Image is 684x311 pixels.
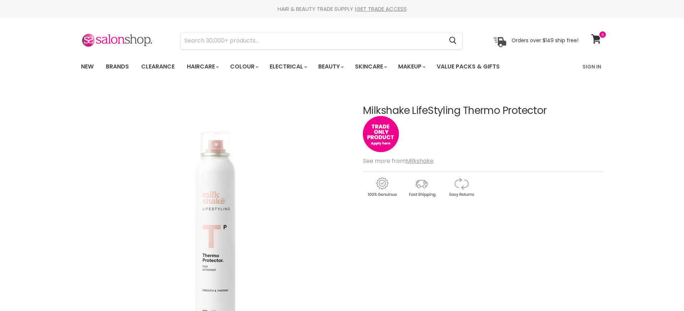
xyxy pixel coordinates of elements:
a: Brands [100,59,134,74]
button: Search [443,32,462,49]
a: Clearance [136,59,180,74]
a: GET TRADE ACCESS [356,5,407,13]
img: returns.gif [442,176,480,198]
h1: Milkshake LifeStyling Thermo Protector [363,105,603,116]
ul: Main menu [76,56,542,77]
p: Orders over $149 ship free! [512,37,579,44]
a: Electrical [264,59,311,74]
input: Search [181,32,443,49]
img: tradeonly_small.jpg [363,116,399,152]
img: shipping.gif [402,176,441,198]
a: Colour [225,59,263,74]
a: Value Packs & Gifts [431,59,505,74]
a: Makeup [393,59,430,74]
nav: Main [72,56,612,77]
a: Haircare [181,59,223,74]
a: Skincare [350,59,391,74]
form: Product [180,32,463,49]
a: Milkshake [406,157,433,165]
img: genuine.gif [363,176,401,198]
a: Sign In [578,59,606,74]
span: See more from [363,157,433,165]
a: New [76,59,99,74]
a: Beauty [313,59,348,74]
div: HAIR & BEAUTY TRADE SUPPLY | [72,5,612,13]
